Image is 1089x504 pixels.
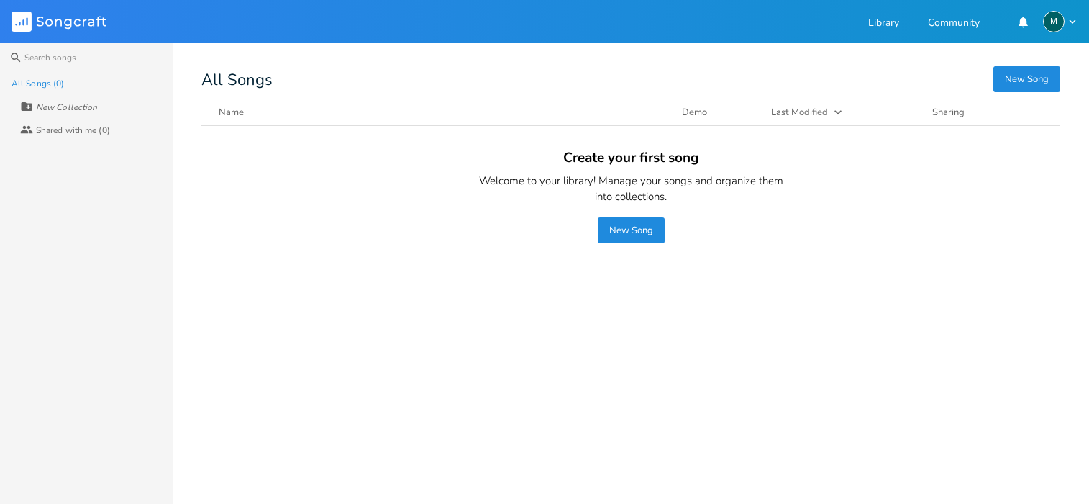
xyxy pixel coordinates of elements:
[201,72,1060,88] div: All Songs
[868,18,899,30] a: Library
[1043,11,1077,32] button: M
[36,103,97,112] div: New Collection
[469,173,793,204] div: Welcome to your library! Manage your songs and organize them into collections.
[932,105,1019,120] div: Sharing
[1043,11,1065,32] div: mtnman491
[36,126,110,135] div: Shared with me (0)
[219,106,244,119] div: Name
[12,79,64,88] div: All Songs (0)
[928,18,980,30] a: Community
[563,149,698,167] h3: Create your first song
[993,66,1060,92] button: New Song
[598,217,665,243] button: New Song
[771,105,915,120] button: Last Modified
[682,105,754,120] div: Demo
[771,106,828,119] div: Last Modified
[219,105,665,120] button: Name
